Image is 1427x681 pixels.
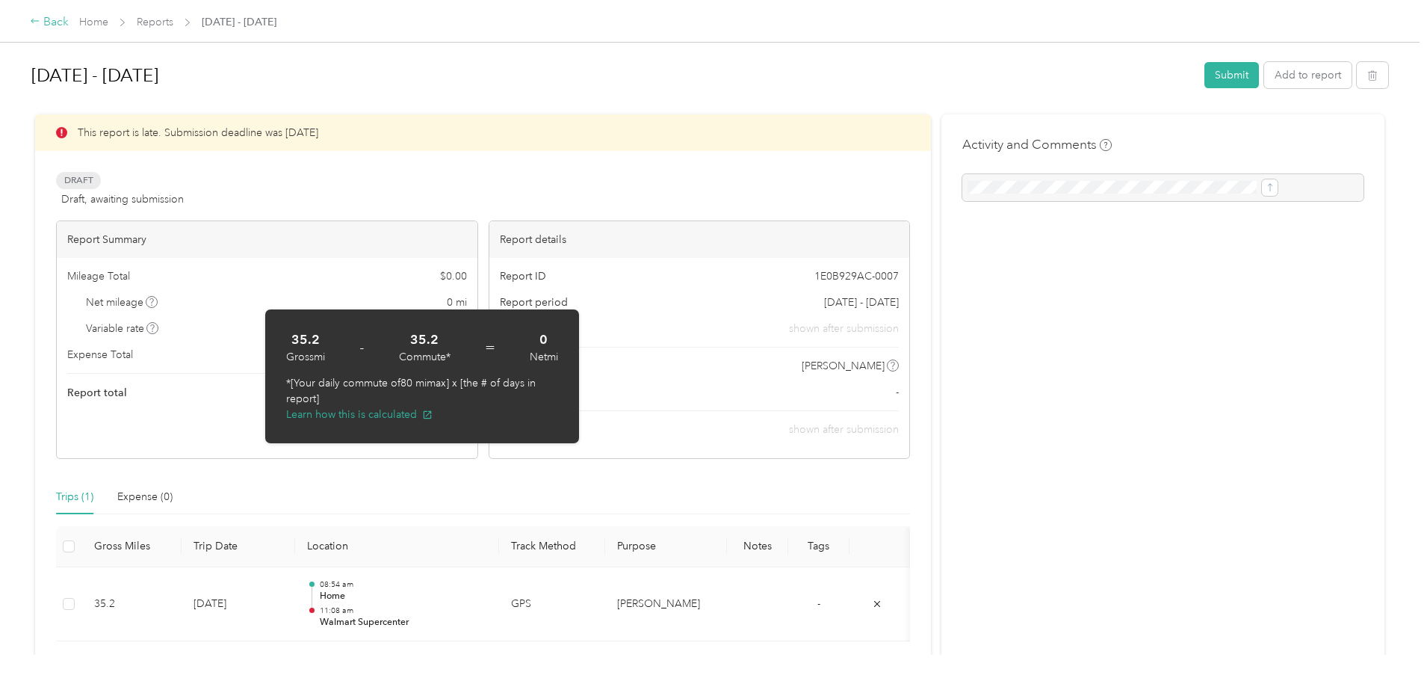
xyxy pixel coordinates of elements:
[399,349,451,365] div: Commute*
[605,567,727,642] td: Acosta
[286,349,325,365] div: Gross mi
[788,526,849,567] th: Tags
[727,526,788,567] th: Notes
[359,337,365,358] span: -
[489,221,910,258] div: Report details
[789,423,899,436] span: shown after submission
[320,590,487,603] p: Home
[295,526,498,567] th: Location
[57,221,477,258] div: Report Summary
[82,526,182,567] th: Gross Miles
[56,172,101,189] span: Draft
[67,385,127,401] span: Report total
[817,597,820,610] span: -
[500,295,568,310] span: Report period
[485,337,495,358] span: =
[410,330,439,349] strong: 35.2
[962,135,1112,154] h4: Activity and Comments
[67,347,133,363] span: Expense Total
[605,526,727,567] th: Purpose
[31,58,1194,93] h1: Jul 16 - 31, 2025
[291,330,320,349] strong: 35.2
[440,268,467,284] span: $ 0.00
[499,526,605,567] th: Track Method
[1204,62,1259,88] button: Submit
[86,321,159,336] span: Variable rate
[320,579,487,590] p: 08:54 am
[824,295,899,310] span: [DATE] - [DATE]
[320,605,487,616] p: 11:08 am
[447,295,467,310] span: 0 mi
[530,349,558,365] div: Net mi
[79,16,108,28] a: Home
[56,652,146,668] span: Showing 1 total trips
[499,567,605,642] td: GPS
[896,384,899,400] span: -
[82,567,182,642] td: 35.2
[182,567,296,642] td: [DATE]
[802,358,885,374] span: [PERSON_NAME]
[137,16,173,28] a: Reports
[320,616,487,629] p: Walmart Supercenter
[286,375,558,407] p: *[Your daily commute of 80 mi max] x [the # of days in report]
[1343,597,1427,681] iframe: Everlance-gr Chat Button Frame
[117,489,173,505] div: Expense (0)
[30,13,69,31] div: Back
[35,114,931,151] div: This report is late. Submission deadline was [DATE]
[202,14,276,30] span: [DATE] - [DATE]
[286,407,433,422] button: Learn how this is calculated
[1264,62,1352,88] button: Add to report
[61,191,184,207] span: Draft, awaiting submission
[814,268,899,284] span: 1E0B929AC-0007
[67,268,130,284] span: Mileage Total
[789,321,899,336] span: shown after submission
[500,268,546,284] span: Report ID
[56,489,93,505] div: Trips (1)
[539,330,548,349] strong: 0
[86,295,158,310] span: Net mileage
[182,526,296,567] th: Trip Date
